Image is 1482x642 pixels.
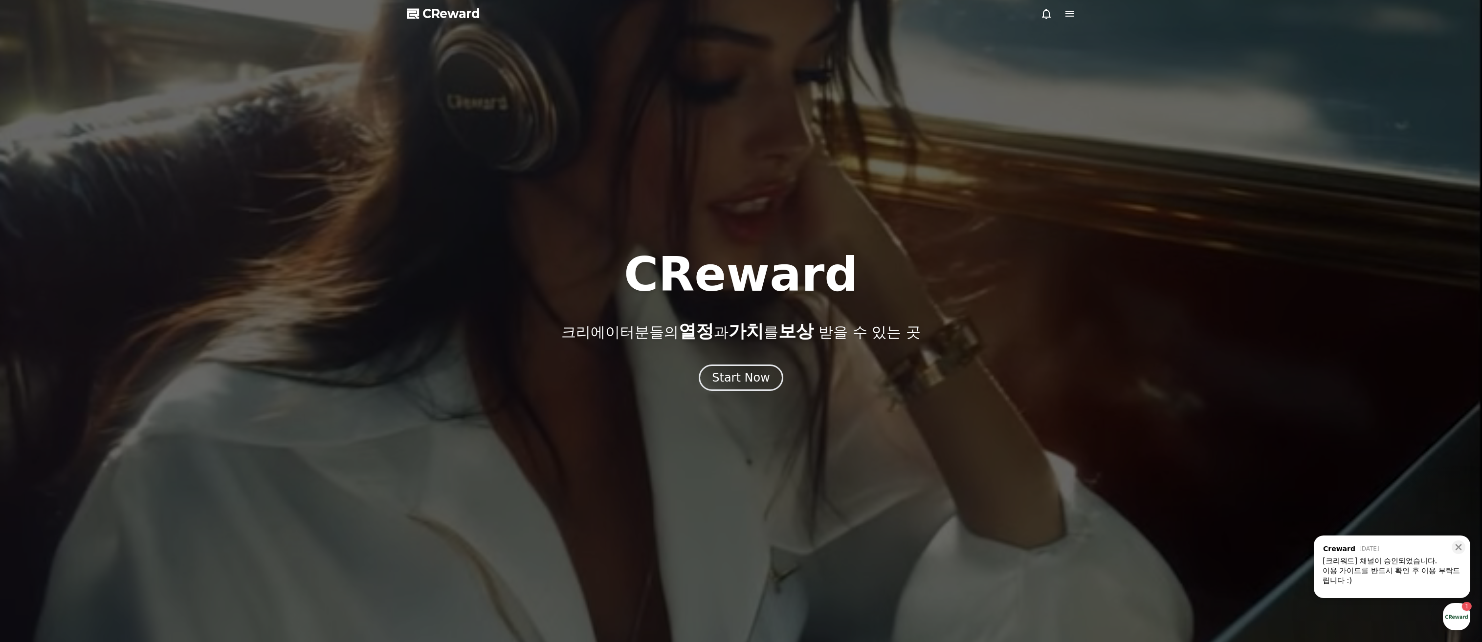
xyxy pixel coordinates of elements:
span: 대화 [89,325,101,333]
a: Start Now [699,374,783,384]
span: 보상 [778,321,814,341]
p: 크리에이터분들의 과 를 받을 수 있는 곳 [561,321,920,341]
span: 설정 [151,324,163,332]
span: CReward [422,6,480,21]
h1: CReward [624,251,858,298]
span: 가치 [729,321,764,341]
a: 설정 [126,310,188,334]
div: Start Now [712,370,770,385]
span: 홈 [31,324,37,332]
a: 1대화 [65,310,126,334]
span: 1 [99,309,103,317]
a: CReward [407,6,480,21]
a: 홈 [3,310,65,334]
button: Start Now [699,364,783,391]
span: 열정 [679,321,714,341]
